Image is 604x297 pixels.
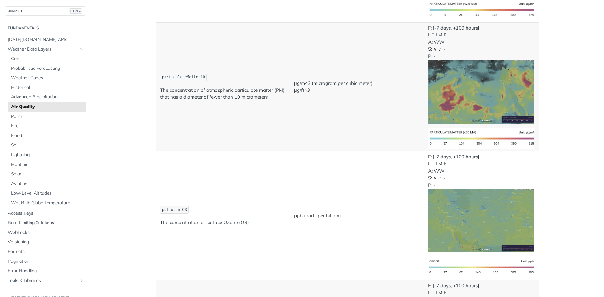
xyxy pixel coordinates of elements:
[8,210,84,217] span: Access Keys
[5,6,86,16] button: JUMP TOCTRL-/
[428,60,534,124] img: pm10
[11,152,84,158] span: Lightning
[428,135,534,141] span: Expand image
[11,113,84,120] span: Pollen
[5,35,86,44] a: [DATE][DOMAIN_NAME] APIs
[79,47,84,52] button: Hide subpages for Weather Data Layers
[8,36,84,43] span: [DATE][DOMAIN_NAME] APIs
[11,142,84,148] span: Soil
[11,181,84,187] span: Aviation
[8,140,86,150] a: Soil
[8,179,86,189] a: Aviation
[11,94,84,100] span: Advanced Precipitation
[69,8,82,14] span: CTRL-/
[8,278,78,284] span: Tools & Libraries
[8,83,86,92] a: Historical
[8,112,86,121] a: Pollen
[162,208,187,212] span: pollutantO3
[5,276,86,285] a: Tools & LibrariesShow subpages for Tools & Libraries
[8,198,86,208] a: Wet Bulb Globe Temperature
[5,209,86,218] a: Access Keys
[8,73,86,83] a: Weather Codes
[160,87,286,101] p: The concentration of atmospheric particulate matter (PM) that has a diameter of fewer than 10 mic...
[428,264,534,270] span: Expand image
[11,65,84,72] span: Probabilistic Forecasting
[8,229,84,236] span: Webhooks
[5,257,86,266] a: Pagination
[428,189,534,252] img: o3
[11,200,84,206] span: Wet Bulb Globe Temperature
[8,169,86,179] a: Solar
[8,131,86,140] a: Flood
[8,64,86,73] a: Probabilistic Forecasting
[5,218,86,228] a: Rate Limiting & Tokens
[162,75,205,80] span: particulateMatter10
[428,128,534,149] img: pm10
[8,239,84,245] span: Versioning
[5,228,86,237] a: Webhooks
[428,153,534,252] p: F: [-7 days, +100 hours] I: T I M R A: WW S: ∧ ∨ ~ P: -
[11,190,84,196] span: Low-Level Altitudes
[8,150,86,160] a: Lightning
[8,46,78,52] span: Weather Data Layers
[11,162,84,168] span: Maritime
[8,160,86,169] a: Maritime
[428,25,534,124] p: F: [-7 days, +100 hours] I: T I M R A: WW S: ∧ ∨ ~ P: -
[11,133,84,139] span: Flood
[5,45,86,54] a: Weather Data LayersHide subpages for Weather Data Layers
[8,92,86,102] a: Advanced Precipitation
[11,123,84,129] span: Fire
[5,25,86,31] h2: Fundamentals
[428,217,534,223] span: Expand image
[5,266,86,276] a: Error Handling
[428,257,534,278] img: o3
[11,85,84,91] span: Historical
[8,121,86,131] a: Fire
[8,102,86,112] a: Air Quality
[11,104,84,110] span: Air Quality
[428,88,534,94] span: Expand image
[294,80,420,94] p: μg/m^3 (microgram per cubic meter) μg/ft^3
[8,258,84,265] span: Pagination
[8,54,86,63] a: Core
[8,220,84,226] span: Rate Limiting & Tokens
[8,249,84,255] span: Formats
[160,219,286,226] p: The concentration of surface Ozone (O3)
[294,212,420,219] p: ppb (parts per billion)
[11,171,84,177] span: Solar
[79,278,84,283] button: Show subpages for Tools & Libraries
[5,247,86,256] a: Formats
[8,268,84,274] span: Error Handling
[428,6,534,12] span: Expand image
[5,237,86,247] a: Versioning
[11,75,84,81] span: Weather Codes
[8,189,86,198] a: Low-Level Altitudes
[11,56,84,62] span: Core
